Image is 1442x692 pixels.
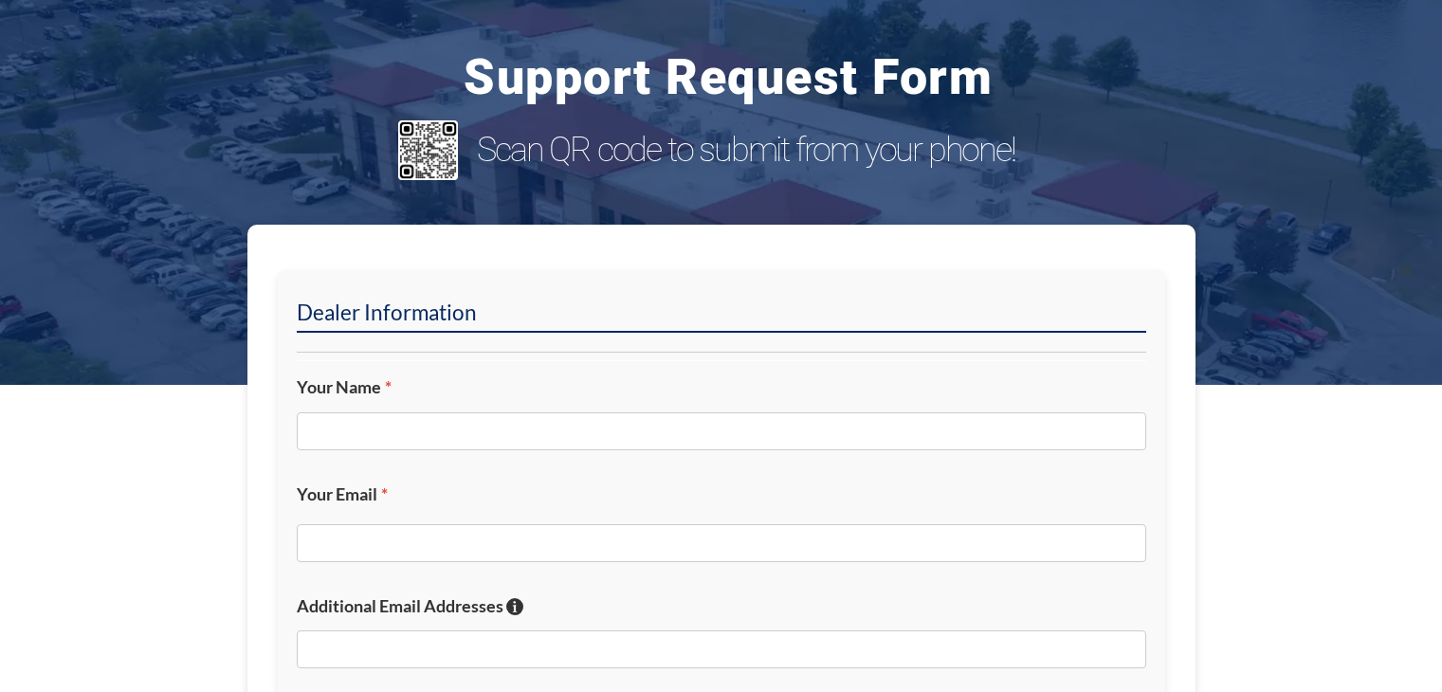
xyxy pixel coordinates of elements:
[297,376,1146,398] label: Your Name
[297,595,503,616] span: Additional Email Addresses
[142,53,1314,102] h3: Support Request Form
[297,299,1146,333] h2: Dealer Information
[477,130,1058,171] h3: Scan QR code to submit from your phone!
[297,483,1146,505] label: Your Email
